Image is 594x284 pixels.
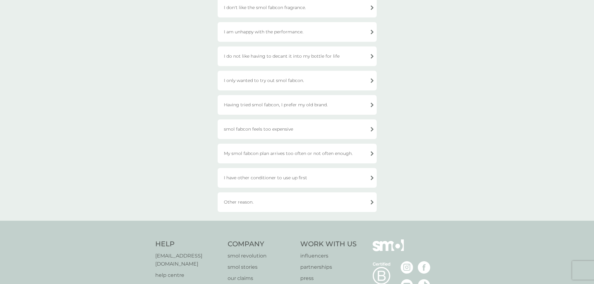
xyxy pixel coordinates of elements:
[218,22,377,42] div: I am unhappy with the performance.
[373,239,404,261] img: smol
[155,271,222,279] a: help centre
[218,95,377,115] div: Having tried smol fabcon, I prefer my old brand.
[218,168,377,188] div: I have other conditioner to use up first
[155,252,222,268] a: [EMAIL_ADDRESS][DOMAIN_NAME]
[218,71,377,90] div: I only wanted to try out smol fabcon.
[218,46,377,66] div: I do not like having to decant it into my bottle for life
[300,263,357,271] a: partnerships
[300,252,357,260] a: influencers
[401,261,413,274] img: visit the smol Instagram page
[300,274,357,282] a: press
[228,239,294,249] h4: Company
[228,274,294,282] a: our claims
[218,119,377,139] div: smol fabcon feels too expensive
[228,252,294,260] a: smol revolution
[300,239,357,249] h4: Work With Us
[228,263,294,271] a: smol stories
[155,239,222,249] h4: Help
[218,144,377,163] div: My smol fabcon plan arrives too often or not often enough.
[218,192,377,212] div: Other reason.
[418,261,430,274] img: visit the smol Facebook page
